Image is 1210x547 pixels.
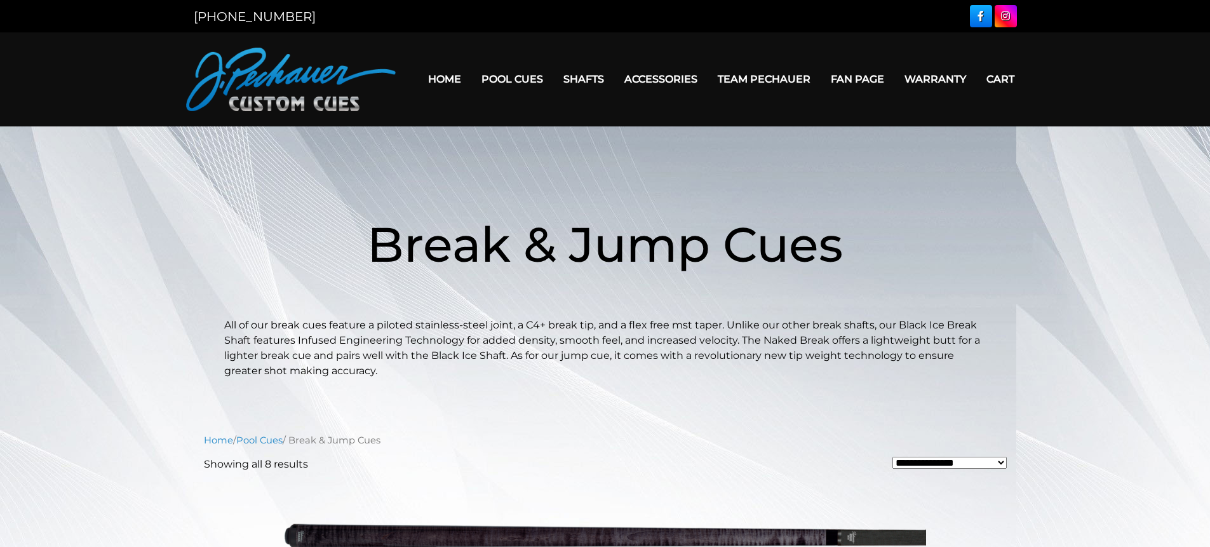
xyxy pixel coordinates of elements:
p: Showing all 8 results [204,457,308,472]
select: Shop order [892,457,1007,469]
a: [PHONE_NUMBER] [194,9,316,24]
nav: Breadcrumb [204,433,1007,447]
p: All of our break cues feature a piloted stainless-steel joint, a C4+ break tip, and a flex free m... [224,318,986,379]
a: Warranty [894,63,976,95]
a: Pool Cues [236,435,283,446]
a: Home [418,63,471,95]
a: Shafts [553,63,614,95]
a: Home [204,435,233,446]
img: Pechauer Custom Cues [186,48,396,111]
a: Fan Page [821,63,894,95]
a: Cart [976,63,1025,95]
span: Break & Jump Cues [367,215,843,274]
a: Pool Cues [471,63,553,95]
a: Team Pechauer [708,63,821,95]
a: Accessories [614,63,708,95]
